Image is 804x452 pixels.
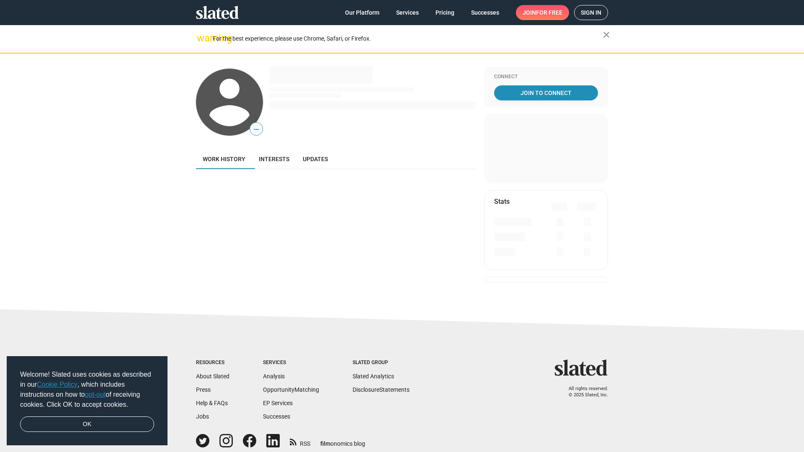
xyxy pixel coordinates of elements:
[213,33,603,44] div: For the best experience, please use Chrome, Safari, or Firefox.
[320,440,330,447] span: film
[196,400,228,406] a: Help & FAQs
[429,5,461,20] a: Pricing
[494,74,598,80] div: Connect
[494,85,598,100] a: Join To Connect
[196,360,229,366] div: Resources
[252,149,296,169] a: Interests
[320,433,365,448] a: filmonomics blog
[196,386,211,393] a: Press
[263,360,319,366] div: Services
[197,33,207,43] mat-icon: warning
[296,149,335,169] a: Updates
[581,5,601,20] span: Sign in
[345,5,379,20] span: Our Platform
[601,30,611,40] mat-icon: close
[85,391,106,398] a: opt-out
[496,85,596,100] span: Join To Connect
[263,373,285,380] a: Analysis
[464,5,506,20] a: Successes
[196,373,229,380] a: About Slated
[471,5,499,20] span: Successes
[396,5,419,20] span: Services
[389,5,425,20] a: Services
[516,5,569,20] a: Joinfor free
[435,5,454,20] span: Pricing
[523,5,562,20] span: Join
[196,413,209,420] a: Jobs
[7,356,167,446] div: cookieconsent
[560,386,608,398] p: All rights reserved. © 2025 Slated, Inc.
[494,197,510,206] mat-card-title: Stats
[203,156,245,162] span: Work history
[263,413,290,420] a: Successes
[353,373,394,380] a: Slated Analytics
[536,5,562,20] span: for free
[338,5,386,20] a: Our Platform
[574,5,608,20] a: Sign in
[353,386,410,393] a: DisclosureStatements
[196,149,252,169] a: Work history
[37,381,77,388] a: Cookie Policy
[303,156,328,162] span: Updates
[290,435,310,448] a: RSS
[20,370,154,410] span: Welcome! Slated uses cookies as described in our , which includes instructions on how to of recei...
[259,156,289,162] span: Interests
[250,124,263,135] span: —
[353,360,410,366] div: Slated Group
[263,386,319,393] a: OpportunityMatching
[263,400,293,406] a: EP Services
[20,416,154,432] a: dismiss cookie message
